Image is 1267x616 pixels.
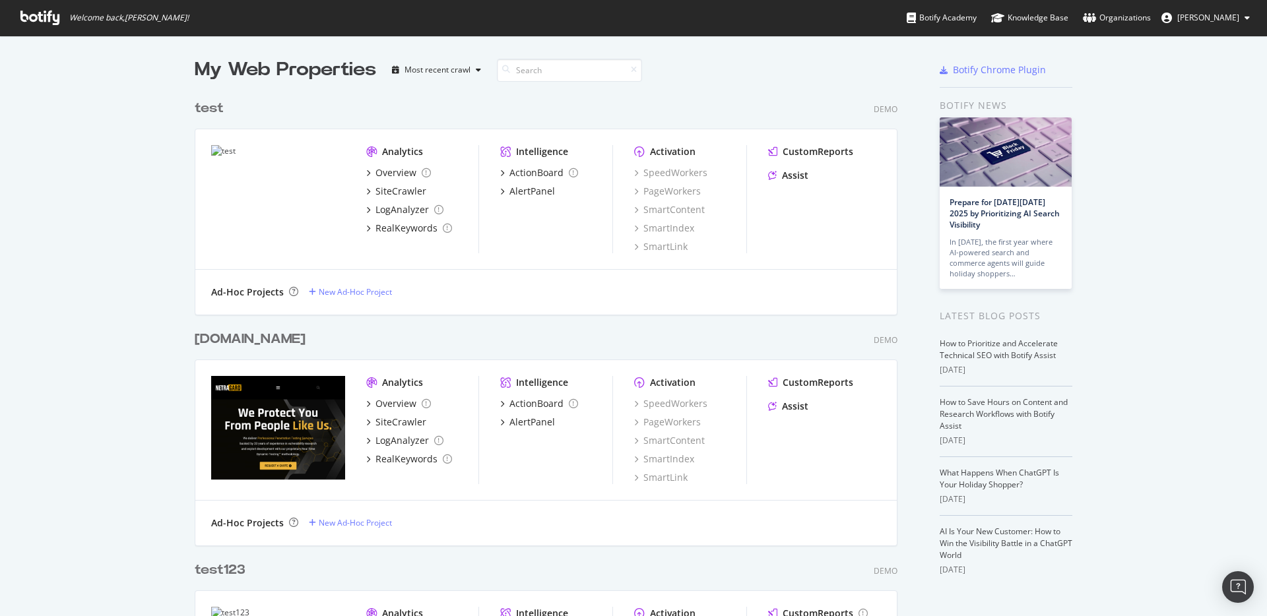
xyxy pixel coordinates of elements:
a: New Ad-Hoc Project [309,517,392,528]
div: Activation [650,376,696,389]
a: AI Is Your New Customer: How to Win the Visibility Battle in a ChatGPT World [940,526,1072,561]
div: Open Intercom Messenger [1222,571,1254,603]
div: Analytics [382,145,423,158]
button: Most recent crawl [387,59,486,80]
div: LogAnalyzer [375,434,429,447]
div: Demo [874,565,897,576]
div: Intelligence [516,145,568,158]
a: LogAnalyzer [366,434,443,447]
a: SmartIndex [634,452,694,466]
a: ActionBoard [500,397,578,410]
a: Assist [768,400,808,413]
a: SmartContent [634,434,705,447]
a: Overview [366,397,431,410]
a: SiteCrawler [366,185,426,198]
a: PageWorkers [634,185,701,198]
div: Botify Academy [907,11,977,24]
div: [DATE] [940,435,1072,447]
div: In [DATE], the first year where AI-powered search and commerce agents will guide holiday shoppers… [950,237,1062,279]
span: Welcome back, [PERSON_NAME] ! [69,13,189,23]
div: Knowledge Base [991,11,1068,24]
input: Search [497,59,642,82]
img: Prepare for Black Friday 2025 by Prioritizing AI Search Visibility [940,117,1072,187]
div: [DATE] [940,364,1072,376]
div: Organizations [1083,11,1151,24]
a: [DOMAIN_NAME] [195,330,311,349]
a: What Happens When ChatGPT Is Your Holiday Shopper? [940,467,1059,490]
div: Botify news [940,98,1072,113]
div: RealKeywords [375,452,438,466]
div: My Web Properties [195,57,376,83]
a: test123 [195,561,251,580]
a: SmartLink [634,240,688,253]
div: Demo [874,104,897,115]
a: Assist [768,169,808,182]
div: test123 [195,561,245,580]
div: Activation [650,145,696,158]
img: test [211,145,345,253]
a: Botify Chrome Plugin [940,63,1046,77]
div: Assist [782,400,808,413]
a: SmartIndex [634,222,694,235]
div: Most recent crawl [405,66,471,74]
button: [PERSON_NAME] [1151,7,1260,28]
a: RealKeywords [366,222,452,235]
a: SmartLink [634,471,688,484]
a: test [195,99,229,118]
div: Assist [782,169,808,182]
div: CustomReports [783,145,853,158]
a: SpeedWorkers [634,397,707,410]
a: AlertPanel [500,416,555,429]
div: ActionBoard [509,397,564,410]
span: Philippe Caturegli [1177,12,1239,23]
div: Ad-Hoc Projects [211,286,284,299]
div: Intelligence [516,376,568,389]
div: New Ad-Hoc Project [319,286,392,297]
div: AlertPanel [509,416,555,429]
div: Overview [375,166,416,179]
img: netragard.com [211,376,345,483]
a: How to Save Hours on Content and Research Workflows with Botify Assist [940,396,1068,431]
a: SmartContent [634,203,705,216]
a: RealKeywords [366,452,452,466]
a: CustomReports [768,145,853,158]
div: AlertPanel [509,185,555,198]
a: New Ad-Hoc Project [309,286,392,297]
div: Overview [375,397,416,410]
a: SiteCrawler [366,416,426,429]
div: test [195,99,224,118]
div: Botify Chrome Plugin [953,63,1046,77]
div: Analytics [382,376,423,389]
a: Overview [366,166,431,179]
a: CustomReports [768,376,853,389]
div: RealKeywords [375,222,438,235]
div: [DATE] [940,493,1072,505]
div: [DATE] [940,564,1072,576]
div: ActionBoard [509,166,564,179]
a: AlertPanel [500,185,555,198]
div: LogAnalyzer [375,203,429,216]
a: SpeedWorkers [634,166,707,179]
a: Prepare for [DATE][DATE] 2025 by Prioritizing AI Search Visibility [950,197,1060,230]
div: SiteCrawler [375,185,426,198]
a: PageWorkers [634,416,701,429]
div: Demo [874,334,897,346]
div: Ad-Hoc Projects [211,516,284,530]
div: SiteCrawler [375,416,426,429]
div: CustomReports [783,376,853,389]
a: LogAnalyzer [366,203,443,216]
div: [DOMAIN_NAME] [195,330,306,349]
a: How to Prioritize and Accelerate Technical SEO with Botify Assist [940,338,1058,361]
a: ActionBoard [500,166,578,179]
div: New Ad-Hoc Project [319,517,392,528]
